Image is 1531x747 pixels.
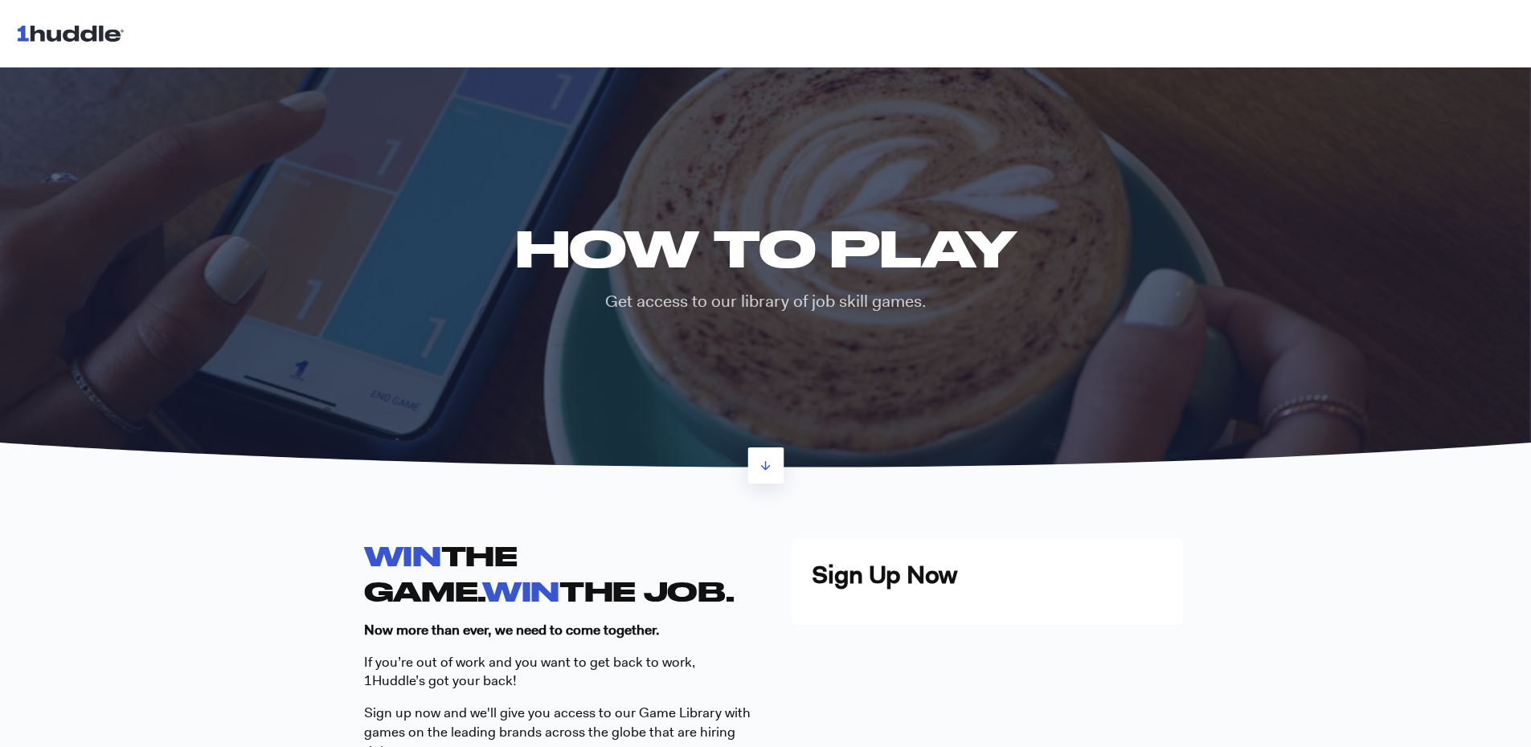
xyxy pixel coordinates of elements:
img: 1huddle [16,18,131,48]
h1: HOW TO PLAY [503,218,1028,277]
span: WIN [482,575,559,606]
strong: Now more than ever, we need to come together. [364,621,660,639]
span: WIN [364,540,441,571]
p: Get access to our library of job skill games. [503,290,1028,313]
strong: THE GAME. THE JOB. [364,540,735,606]
span: If you’re out of work and you want to get back to work, 1Huddle’s got your back! [364,653,695,690]
h3: Sign Up Now [812,558,1163,592]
